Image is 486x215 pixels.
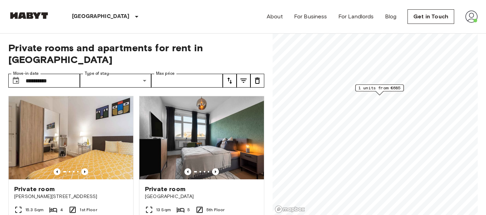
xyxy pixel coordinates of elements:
img: Marketing picture of unit DE-04-001-001-05HF [139,96,264,179]
img: avatar [465,10,478,23]
label: Move-in date [13,71,39,77]
span: Private room [14,185,55,193]
button: Previous image [212,168,219,175]
button: tune [223,74,237,88]
img: Habyt [8,12,50,19]
span: 1st Floor [80,207,97,213]
a: About [267,12,283,21]
a: Blog [385,12,397,21]
span: [PERSON_NAME][STREET_ADDRESS] [14,193,128,200]
button: tune [237,74,250,88]
button: Previous image [184,168,191,175]
span: [GEOGRAPHIC_DATA] [145,193,258,200]
button: Choose date, selected date is 1 Oct 2025 [9,74,23,88]
button: Previous image [54,168,61,175]
a: For Business [294,12,327,21]
span: 13 Sqm [156,207,171,213]
button: tune [250,74,264,88]
img: Marketing picture of unit DE-04-040-001-02HF [9,96,133,179]
label: Max price [156,71,175,77]
button: Previous image [81,168,88,175]
span: 5 [187,207,190,213]
span: 5th Floor [207,207,224,213]
div: Map marker [355,84,404,95]
a: For Landlords [338,12,374,21]
span: Private room [145,185,185,193]
a: Get in Touch [407,9,454,24]
span: Private rooms and apartments for rent in [GEOGRAPHIC_DATA] [8,42,264,65]
a: Mapbox logo [275,205,305,213]
p: [GEOGRAPHIC_DATA] [72,12,130,21]
span: 4 [60,207,63,213]
span: 15.3 Sqm [25,207,44,213]
label: Type of stay [85,71,109,77]
span: 1 units from €685 [358,85,401,91]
